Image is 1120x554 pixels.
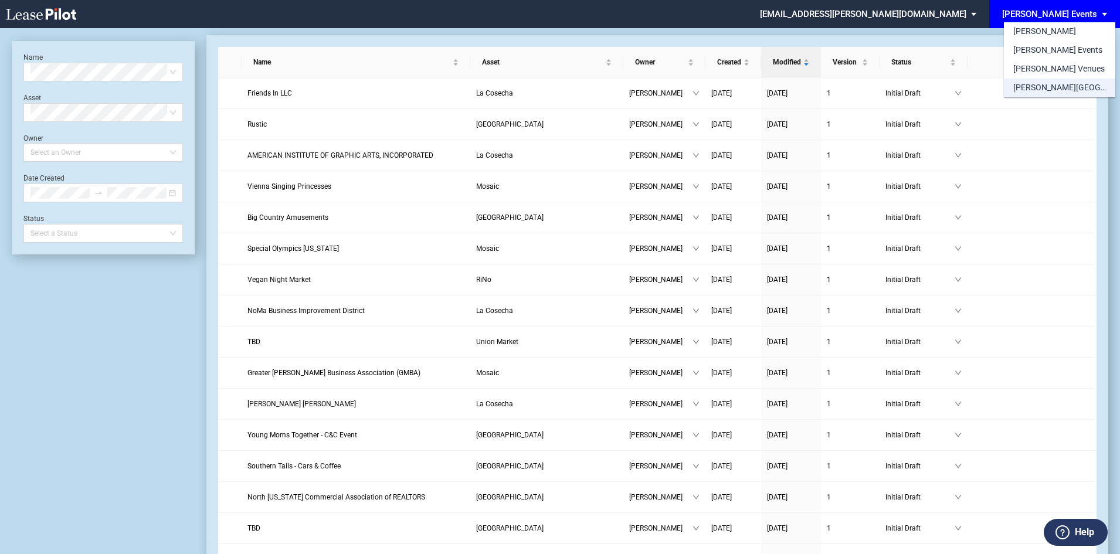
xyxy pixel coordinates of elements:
[1013,26,1076,38] div: [PERSON_NAME]
[1044,519,1108,546] button: Help
[1013,82,1106,94] div: [PERSON_NAME][GEOGRAPHIC_DATA] Consents
[1075,525,1094,540] label: Help
[1013,63,1105,75] div: [PERSON_NAME] Venues
[1013,45,1102,56] div: [PERSON_NAME] Events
